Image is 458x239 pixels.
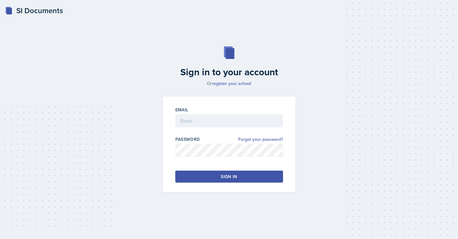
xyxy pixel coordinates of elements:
a: SI Documents [5,5,63,16]
p: Or [159,80,299,87]
div: Sign in [221,173,237,180]
label: Email [175,107,188,113]
a: Forgot your password? [238,136,283,143]
label: Password [175,136,200,142]
h2: Sign in to your account [159,66,299,78]
a: register your school [212,80,251,87]
button: Sign in [175,171,283,183]
input: Email [175,114,283,127]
